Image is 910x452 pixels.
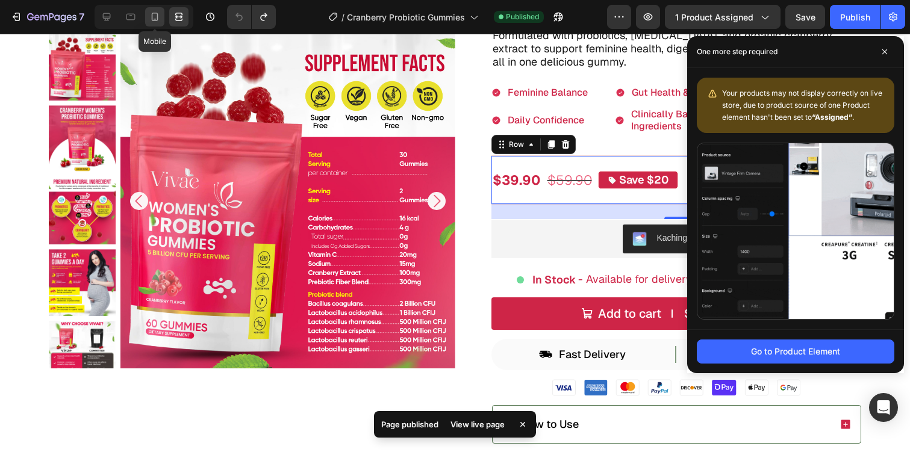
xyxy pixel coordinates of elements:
span: Save [796,12,815,22]
button: Carousel Next Arrow [428,158,446,176]
pre: Save $20 [619,140,668,153]
p: Clinically Backed Ingredients [631,75,737,99]
img: gempages_558174571451122931-64517bad-ac4f-40e9-9d67-0ccdecc87a52.svg [552,345,800,362]
span: / [341,11,344,23]
p: Gut Health & Digestion [632,53,735,65]
p: 7 [79,10,84,24]
div: Kaching Bundles [656,198,720,211]
p: No Pills, Just Gummies [762,75,860,99]
p: Fast Delivery [559,314,626,327]
button: Kaching Bundles [623,191,729,220]
div: Go to Product Element [751,345,840,358]
div: Open Intercom Messenger [869,393,898,422]
b: “Assigned” [812,113,852,122]
span: Cranberry Probiotic Gummies [347,11,465,23]
p: One more step required [697,46,778,58]
button: Save [785,5,825,29]
span: [DATE] [714,238,749,252]
p: How to Use [520,384,579,397]
div: Publish [840,11,870,23]
div: Undo/Redo [227,5,276,29]
span: Feminine Balance [508,52,588,65]
p: Urinary Tract Support [762,53,859,65]
span: - Available for delivery by: [578,238,711,252]
div: $59.90 [730,272,771,288]
button: 7 [5,5,90,29]
p: Secure Checkout [734,314,822,327]
div: Add to cart [598,273,661,286]
button: Carousel Back Arrow [130,158,148,176]
div: $39.90 [683,272,728,288]
img: KachingBundles.png [632,198,647,212]
div: $59.90 [546,138,593,155]
span: Published [506,11,539,22]
div: View live page [443,416,512,433]
button: Go to Product Element [697,339,894,364]
p: In Stock [532,240,576,253]
button: Publish [830,5,880,29]
div: Row [506,105,526,116]
div: $39.90 [491,138,541,155]
p: Daily Confidence [508,81,584,93]
p: Page published [381,418,438,430]
button: Add to cart [491,264,862,296]
button: 1 product assigned [665,5,781,29]
span: Your products may not display correctly on live store, due to product source of one Product eleme... [722,88,882,122]
span: 1 product assigned [675,11,753,23]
